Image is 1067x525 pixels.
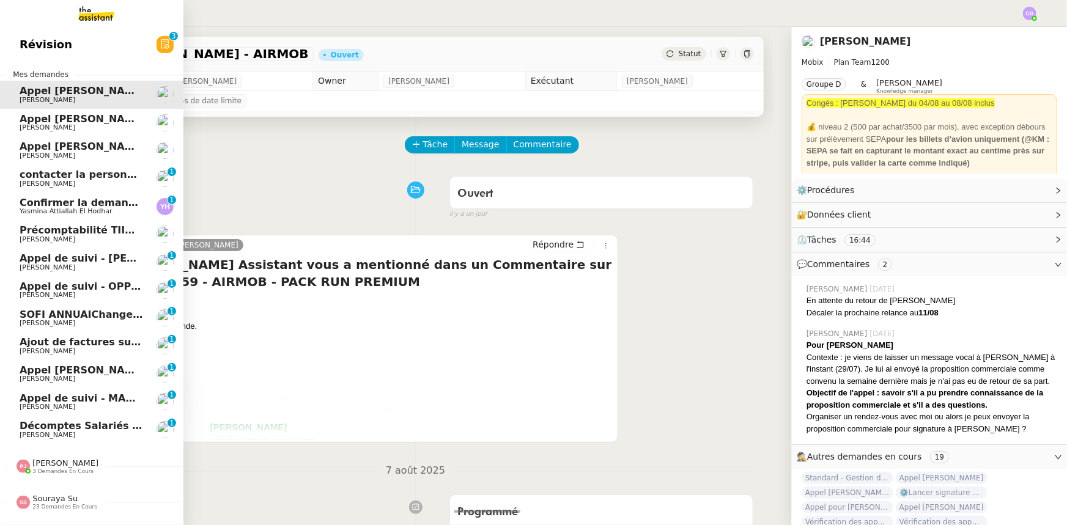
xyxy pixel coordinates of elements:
[807,328,870,339] span: [PERSON_NAME]
[169,251,174,262] p: 1
[834,58,871,67] span: Plan Team
[172,240,243,251] a: [PERSON_NAME]
[313,72,378,91] td: Owner
[20,169,352,180] span: contacter la personne en charge de la mutuelle d'entreprise
[20,180,75,188] span: [PERSON_NAME]
[514,138,572,152] span: Commentaire
[20,152,75,160] span: [PERSON_NAME]
[157,393,174,410] img: users%2FW4OQjB9BRtYK2an7yusO0WsYLsD3%2Favatar%2F28027066-518b-424c-8476-65f2e549ac29
[449,209,487,219] span: il y a un jour
[876,78,942,94] app-user-label: Knowledge manager
[169,279,174,290] p: 1
[169,363,174,374] p: 1
[168,391,176,399] nz-badge-sup: 1
[20,291,75,299] span: [PERSON_NAME]
[20,431,75,439] span: [PERSON_NAME]
[20,224,258,236] span: Précomptabilité TIIME CRMOPS - août 2025
[20,197,292,208] span: Confirmer la demande de raccordement à la fibre
[20,235,75,243] span: [PERSON_NAME]
[157,198,174,215] img: svg
[525,72,616,91] td: Exécutant
[169,196,174,207] p: 1
[896,486,988,499] span: ⚙️Lancer signature électronique Zoho CRM
[871,58,890,67] span: 1200
[168,419,176,427] nz-badge-sup: 1
[861,78,866,94] span: &
[802,58,824,67] span: Mobix
[20,319,75,327] span: [PERSON_NAME]
[802,78,846,90] nz-tag: Groupe D
[454,136,506,153] button: Message
[627,75,688,87] span: [PERSON_NAME]
[797,259,897,269] span: 💬
[157,86,174,103] img: users%2FW4OQjB9BRtYK2an7yusO0WsYLsD3%2Favatar%2F28027066-518b-424c-8476-65f2e549ac29
[83,256,613,290] h4: Fwd: [PERSON_NAME] Assistant vous a mentionné dans un Commentaire sur Deal €- OPP7259 - AIRMOB - ...
[797,183,860,197] span: ⚙️
[157,142,174,159] img: users%2FW4OQjB9BRtYK2an7yusO0WsYLsD3%2Favatar%2F28027066-518b-424c-8476-65f2e549ac29
[32,494,78,503] span: Souraya Su
[807,185,855,195] span: Procédures
[807,121,1052,169] div: 💰 niveau 2 (500 par achat/3500 par mois), avec exception débours sur prélèvement SEPA
[168,279,176,288] nz-badge-sup: 1
[157,170,174,187] img: users%2F7nLfdXEOePNsgCtodsK58jnyGKv1%2Favatar%2FIMG_1682.jpeg
[168,196,176,204] nz-badge-sup: 1
[169,32,178,40] nz-badge-sup: 3
[175,75,237,87] span: [PERSON_NAME]
[32,458,98,468] span: [PERSON_NAME]
[802,501,893,513] span: Appel pour [PERSON_NAME]
[423,138,448,152] span: Tâche
[20,309,385,320] span: SOFI ANNUAIChangement de numéro de SIRET 908 957 202 00017
[20,420,251,431] span: Décomptes Salariés Mensuels - août 2025
[679,50,701,58] span: Statut
[792,178,1067,202] div: ⚙️Procédures
[820,35,911,47] a: [PERSON_NAME]
[792,445,1067,469] div: 🕵️Autres demandes en cours 19
[157,226,174,243] img: users%2FyAaYa0thh1TqqME0LKuif5ROJi43%2Favatar%2F3a825d04-53b1-4b39-9daa-af456df7ce53
[797,208,876,222] span: 🔐
[807,259,869,269] span: Commentaires
[792,203,1067,227] div: 🔐Données client
[169,391,174,402] p: 1
[157,365,174,383] img: users%2FW4OQjB9BRtYK2an7yusO0WsYLsD3%2Favatar%2F28027066-518b-424c-8476-65f2e549ac29
[376,463,455,479] span: 7 août 2025
[168,167,176,176] nz-badge-sup: 1
[457,188,493,199] span: Ouvert
[533,238,574,251] span: Répondre
[168,335,176,343] nz-badge-sup: 1
[331,51,359,59] div: Ouvert
[17,496,30,509] img: svg
[20,336,267,348] span: Ajout de factures sur la plateforme Jefacture
[802,35,815,48] img: users%2FW4OQjB9BRtYK2an7yusO0WsYLsD3%2Favatar%2F28027066-518b-424c-8476-65f2e549ac29
[807,351,1057,387] div: Contexte : je viens de laisser un message vocal à [PERSON_NAME] à l'instant (29/07). Je lui ai en...
[807,134,1049,167] strong: pour les billets d’avion uniquement (@KM : SEPA se fait en capturant le montant exact au centime ...
[20,252,199,264] span: Appel de suivi - [PERSON_NAME]
[20,113,146,125] span: Appel [PERSON_NAME]
[168,363,176,372] nz-badge-sup: 1
[157,114,174,131] img: users%2FW4OQjB9BRtYK2an7yusO0WsYLsD3%2Favatar%2F28027066-518b-424c-8476-65f2e549ac29
[83,48,309,60] span: Appel [PERSON_NAME] - AIRMOB
[169,419,174,430] p: 1
[807,295,1057,307] div: En attente du retour de [PERSON_NAME]
[919,308,939,317] strong: 11/08
[20,281,270,292] span: Appel de suivi - OPP7178 - TEMPO COURTAGE
[807,307,1057,319] div: Décaler la prochaine relance au
[405,136,456,153] button: Tâche
[83,344,613,356] div: Merci.
[20,85,201,97] span: Appel [PERSON_NAME] - AIRMOB
[807,452,922,461] span: Autres demandes en cours
[807,284,870,295] span: [PERSON_NAME]
[870,328,898,339] span: [DATE]
[32,468,94,475] span: 3 demandes en cours
[896,472,988,484] span: Appel [PERSON_NAME]
[792,252,1067,276] div: 💬Commentaires 2
[844,234,876,246] nz-tag: 16:44
[506,136,579,153] button: Commentaire
[930,451,949,463] nz-tag: 19
[157,337,174,354] img: users%2F7nLfdXEOePNsgCtodsK58jnyGKv1%2Favatar%2FIMG_1682.jpeg
[6,68,76,81] span: Mes demandes
[20,123,75,131] span: [PERSON_NAME]
[171,32,176,43] p: 3
[168,251,176,260] nz-badge-sup: 1
[896,501,988,513] span: Appel [PERSON_NAME]
[175,95,242,107] span: Pas de date limite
